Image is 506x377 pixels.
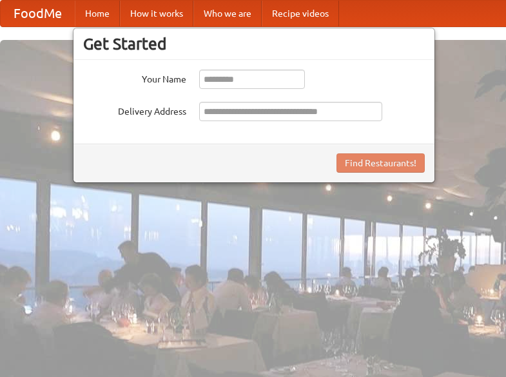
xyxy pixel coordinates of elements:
[193,1,262,26] a: Who we are
[83,34,425,53] h3: Get Started
[1,1,75,26] a: FoodMe
[75,1,120,26] a: Home
[83,102,186,118] label: Delivery Address
[83,70,186,86] label: Your Name
[336,153,425,173] button: Find Restaurants!
[120,1,193,26] a: How it works
[262,1,339,26] a: Recipe videos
